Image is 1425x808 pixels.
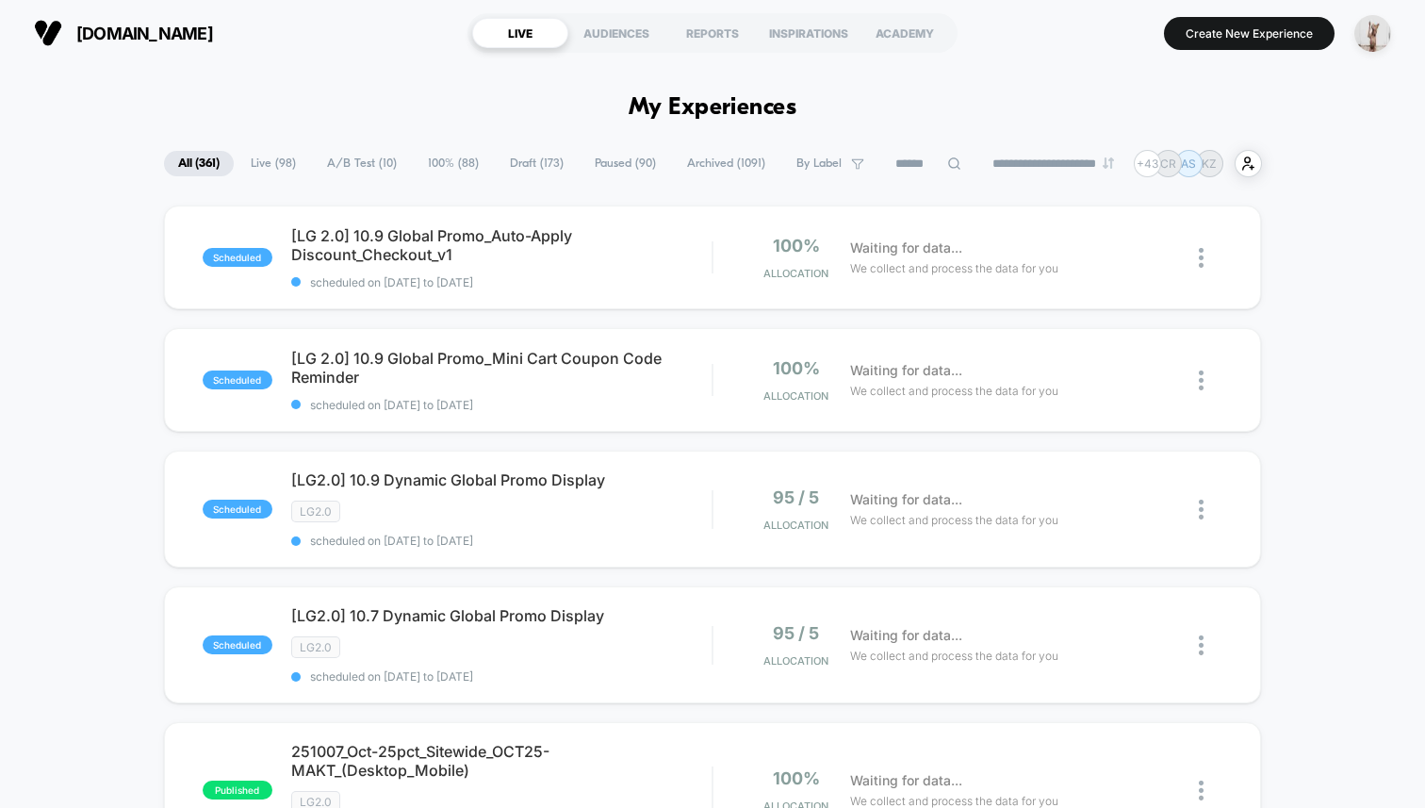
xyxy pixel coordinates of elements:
[568,18,664,48] div: AUDIENCES
[291,669,712,684] span: scheduled on [DATE] to [DATE]
[1199,635,1204,655] img: close
[773,768,820,788] span: 100%
[203,371,272,389] span: scheduled
[850,489,962,510] span: Waiting for data...
[76,24,213,43] span: [DOMAIN_NAME]
[1202,157,1217,171] p: KZ
[763,389,828,403] span: Allocation
[1134,150,1161,177] div: + 43
[291,398,712,412] span: scheduled on [DATE] to [DATE]
[291,275,712,289] span: scheduled on [DATE] to [DATE]
[34,19,62,47] img: Visually logo
[1199,781,1204,800] img: close
[773,623,819,643] span: 95 / 5
[850,770,962,791] span: Waiting for data...
[1164,17,1335,50] button: Create New Experience
[850,238,962,258] span: Waiting for data...
[291,742,712,780] span: 251007_Oct-25pct_Sitewide_OCT25-MAKT_(Desktop_Mobile)
[237,151,310,176] span: Live ( 98 )
[28,18,219,48] button: [DOMAIN_NAME]
[291,606,712,625] span: [LG2.0] 10.7 Dynamic Global Promo Display
[291,226,712,264] span: [LG 2.0] 10.9 Global Promo_Auto-Apply Discount_Checkout_v1
[291,636,340,658] span: LG2.0
[291,470,712,489] span: [LG2.0] 10.9 Dynamic Global Promo Display
[581,151,670,176] span: Paused ( 90 )
[773,487,819,507] span: 95 / 5
[1354,15,1391,52] img: ppic
[472,18,568,48] div: LIVE
[850,259,1058,277] span: We collect and process the data for you
[773,358,820,378] span: 100%
[203,781,272,800] span: published
[496,151,578,176] span: Draft ( 173 )
[673,151,779,176] span: Archived ( 1091 )
[763,267,828,280] span: Allocation
[1349,14,1397,53] button: ppic
[203,500,272,519] span: scheduled
[203,635,272,654] span: scheduled
[164,151,234,176] span: All ( 361 )
[850,360,962,381] span: Waiting for data...
[291,534,712,548] span: scheduled on [DATE] to [DATE]
[1103,157,1114,169] img: end
[857,18,953,48] div: ACADEMY
[850,382,1058,400] span: We collect and process the data for you
[850,625,962,646] span: Waiting for data...
[763,654,828,668] span: Allocation
[850,511,1058,529] span: We collect and process the data for you
[773,236,820,256] span: 100%
[291,501,340,522] span: LG2.0
[796,157,842,171] span: By Label
[1160,157,1176,171] p: CR
[850,647,1058,665] span: We collect and process the data for you
[761,18,857,48] div: INSPIRATIONS
[203,248,272,267] span: scheduled
[414,151,493,176] span: 100% ( 88 )
[763,519,828,532] span: Allocation
[1199,371,1204,390] img: close
[664,18,761,48] div: REPORTS
[313,151,411,176] span: A/B Test ( 10 )
[629,94,797,122] h1: My Experiences
[291,349,712,387] span: [LG 2.0] 10.9 Global Promo_Mini Cart Coupon Code Reminder
[1181,157,1196,171] p: AS
[1199,248,1204,268] img: close
[1199,500,1204,519] img: close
